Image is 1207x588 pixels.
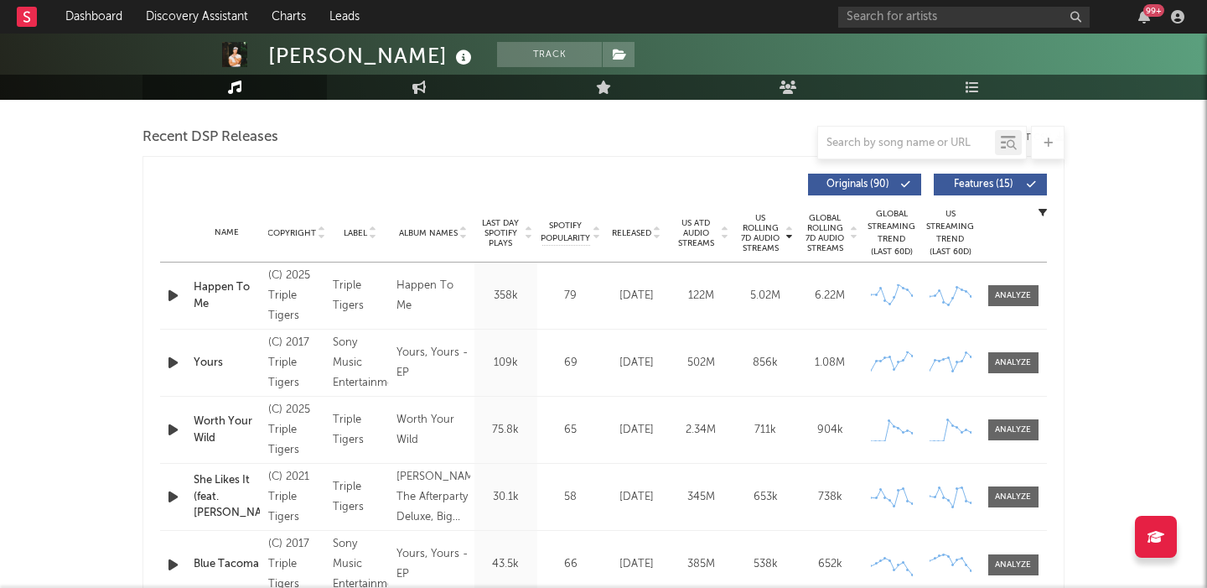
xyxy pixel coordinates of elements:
[609,556,665,573] div: [DATE]
[838,7,1090,28] input: Search for artists
[612,228,651,238] span: Released
[333,477,388,518] div: Triple Tigers
[344,228,367,238] span: Label
[541,556,600,573] div: 66
[673,218,719,248] span: US ATD Audio Streams
[1138,10,1150,23] button: 99+
[738,355,794,372] div: 856k
[268,333,324,393] div: (C) 2017 Triple Tigers
[268,467,324,528] div: (C) 2021 Triple Tigers
[738,288,794,304] div: 5.02M
[945,180,1022,190] span: Features ( 15 )
[396,467,470,528] div: [PERSON_NAME], The Afterparty Deluxe, Big Wheels, Blame It on Being Young, I Wonder, She Likes It...
[479,489,533,506] div: 30.1k
[867,208,917,258] div: Global Streaming Trend (Last 60D)
[818,137,995,150] input: Search by song name or URL
[673,489,729,506] div: 345M
[609,355,665,372] div: [DATE]
[609,288,665,304] div: [DATE]
[541,489,600,506] div: 58
[268,42,476,70] div: [PERSON_NAME]
[497,42,602,67] button: Track
[396,276,470,316] div: Happen To Me
[541,288,600,304] div: 79
[1143,4,1164,17] div: 99 +
[802,288,858,304] div: 6.22M
[802,355,858,372] div: 1.08M
[479,422,533,439] div: 75.8k
[738,489,794,506] div: 653k
[802,213,848,253] span: Global Rolling 7D Audio Streams
[925,208,976,258] div: US Streaming Trend (Last 60D)
[267,228,316,238] span: Copyright
[396,343,470,383] div: Yours, Yours - EP
[738,213,784,253] span: US Rolling 7D Audio Streams
[479,288,533,304] div: 358k
[396,410,470,450] div: Worth Your Wild
[609,422,665,439] div: [DATE]
[333,276,388,316] div: Triple Tigers
[194,472,260,522] a: She Likes It (feat. [PERSON_NAME])
[194,355,260,372] a: Yours
[194,226,260,239] div: Name
[194,556,260,573] a: Blue Tacoma
[194,279,260,312] a: Happen To Me
[808,174,921,195] button: Originals(90)
[396,544,470,585] div: Yours, Yours - EP
[268,266,324,326] div: (C) 2025 Triple Tigers
[609,489,665,506] div: [DATE]
[333,410,388,450] div: Triple Tigers
[934,174,1047,195] button: Features(15)
[268,400,324,461] div: (C) 2025 Triple Tigers
[673,556,729,573] div: 385M
[802,556,858,573] div: 652k
[479,556,533,573] div: 43.5k
[541,355,600,372] div: 69
[738,422,794,439] div: 711k
[673,288,729,304] div: 122M
[333,333,388,393] div: Sony Music Entertainment
[673,422,729,439] div: 2.34M
[399,228,458,238] span: Album Names
[541,422,600,439] div: 65
[802,422,858,439] div: 904k
[194,414,260,446] a: Worth Your Wild
[541,220,590,245] span: Spotify Popularity
[819,180,896,190] span: Originals ( 90 )
[479,218,523,248] span: Last Day Spotify Plays
[802,489,858,506] div: 738k
[673,355,729,372] div: 502M
[479,355,533,372] div: 109k
[738,556,794,573] div: 538k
